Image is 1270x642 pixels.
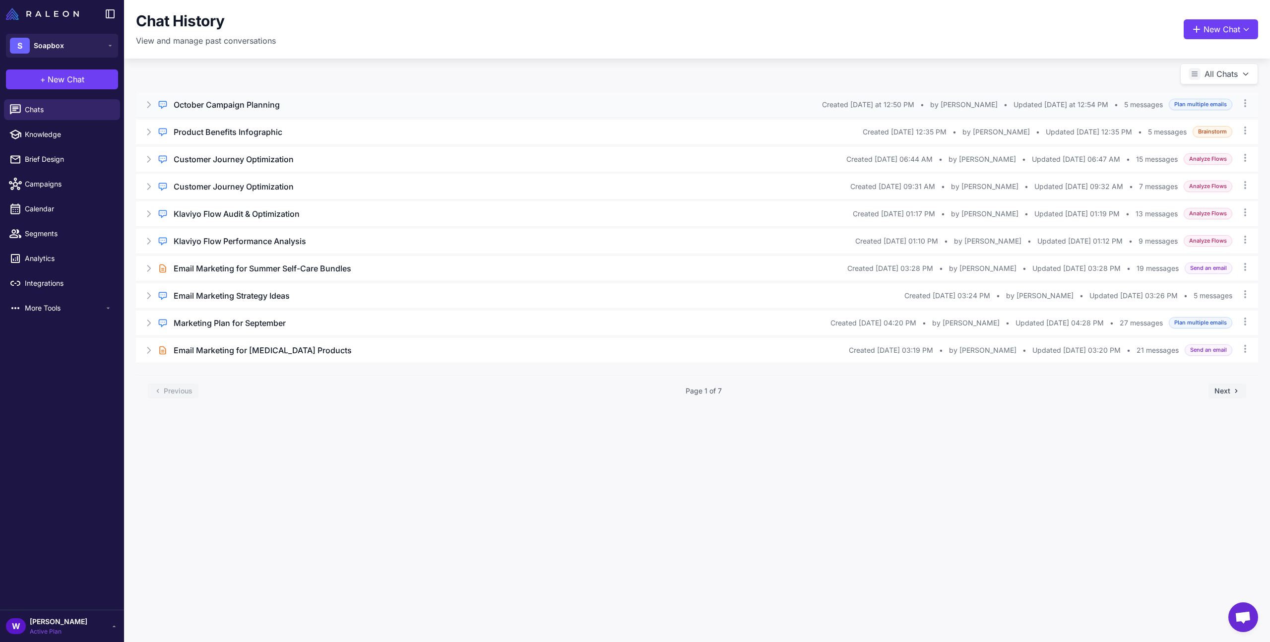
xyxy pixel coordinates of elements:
[174,235,306,247] h3: Klaviyo Flow Performance Analysis
[10,38,30,54] div: S
[1228,602,1258,632] div: Open chat
[1129,181,1133,192] span: •
[1046,127,1132,137] span: Updated [DATE] 12:35 PM
[1022,263,1026,274] span: •
[1185,262,1232,274] span: Send an email
[941,208,945,219] span: •
[4,99,120,120] a: Chats
[1036,127,1040,137] span: •
[1034,181,1123,192] span: Updated [DATE] 09:32 AM
[1148,127,1187,137] span: 5 messages
[1037,236,1123,247] span: Updated [DATE] 01:12 PM
[1006,290,1074,301] span: by [PERSON_NAME]
[174,290,290,302] h3: Email Marketing Strategy Ideas
[4,174,120,194] a: Campaigns
[136,35,276,47] p: View and manage past conversations
[939,154,943,165] span: •
[1193,126,1232,137] span: Brainstorm
[1184,290,1188,301] span: •
[1006,318,1010,328] span: •
[952,127,956,137] span: •
[174,153,294,165] h3: Customer Journey Optimization
[136,12,224,31] h1: Chat History
[904,290,990,301] span: Created [DATE] 03:24 PM
[1127,345,1131,356] span: •
[34,40,64,51] span: Soapbox
[1024,181,1028,192] span: •
[174,317,286,329] h3: Marketing Plan for September
[846,154,933,165] span: Created [DATE] 06:44 AM
[1004,99,1008,110] span: •
[4,223,120,244] a: Segments
[4,198,120,219] a: Calendar
[1110,318,1114,328] span: •
[932,318,1000,328] span: by [PERSON_NAME]
[1139,181,1178,192] span: 7 messages
[174,181,294,193] h3: Customer Journey Optimization
[1169,99,1232,110] span: Plan multiple emails
[1126,208,1130,219] span: •
[1032,154,1120,165] span: Updated [DATE] 06:47 AM
[4,273,120,294] a: Integrations
[1027,236,1031,247] span: •
[1194,290,1232,301] span: 5 messages
[25,203,112,214] span: Calendar
[6,8,83,20] a: Raleon Logo
[951,208,1018,219] span: by [PERSON_NAME]
[1120,318,1163,328] span: 27 messages
[1184,235,1232,247] span: Analyze Flows
[1034,208,1120,219] span: Updated [DATE] 01:19 PM
[1032,263,1121,274] span: Updated [DATE] 03:28 PM
[25,303,104,314] span: More Tools
[25,129,112,140] span: Knowledge
[4,248,120,269] a: Analytics
[25,154,112,165] span: Brief Design
[847,263,933,274] span: Created [DATE] 03:28 PM
[920,99,924,110] span: •
[1184,181,1232,192] span: Analyze Flows
[6,69,118,89] button: +New Chat
[30,627,87,636] span: Active Plan
[1114,99,1118,110] span: •
[1024,208,1028,219] span: •
[849,345,933,356] span: Created [DATE] 03:19 PM
[1184,208,1232,219] span: Analyze Flows
[922,318,926,328] span: •
[1126,154,1130,165] span: •
[1014,99,1108,110] span: Updated [DATE] at 12:54 PM
[174,208,300,220] h3: Klaviyo Flow Audit & Optimization
[1079,290,1083,301] span: •
[40,73,46,85] span: +
[1137,263,1179,274] span: 19 messages
[996,290,1000,301] span: •
[6,8,79,20] img: Raleon Logo
[6,34,118,58] button: SSoapbox
[1138,127,1142,137] span: •
[30,616,87,627] span: [PERSON_NAME]
[1208,384,1246,398] button: Next
[25,278,112,289] span: Integrations
[949,345,1016,356] span: by [PERSON_NAME]
[1032,345,1121,356] span: Updated [DATE] 03:20 PM
[25,104,112,115] span: Chats
[174,126,282,138] h3: Product Benefits Infographic
[48,73,84,85] span: New Chat
[25,179,112,190] span: Campaigns
[1022,345,1026,356] span: •
[944,236,948,247] span: •
[1016,318,1104,328] span: Updated [DATE] 04:28 PM
[853,208,935,219] span: Created [DATE] 01:17 PM
[830,318,916,328] span: Created [DATE] 04:20 PM
[1129,236,1133,247] span: •
[174,99,280,111] h3: October Campaign Planning
[949,154,1016,165] span: by [PERSON_NAME]
[4,124,120,145] a: Knowledge
[962,127,1030,137] span: by [PERSON_NAME]
[1185,344,1232,356] span: Send an email
[1127,263,1131,274] span: •
[1124,99,1163,110] span: 5 messages
[1137,345,1179,356] span: 21 messages
[25,228,112,239] span: Segments
[25,253,112,264] span: Analytics
[939,345,943,356] span: •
